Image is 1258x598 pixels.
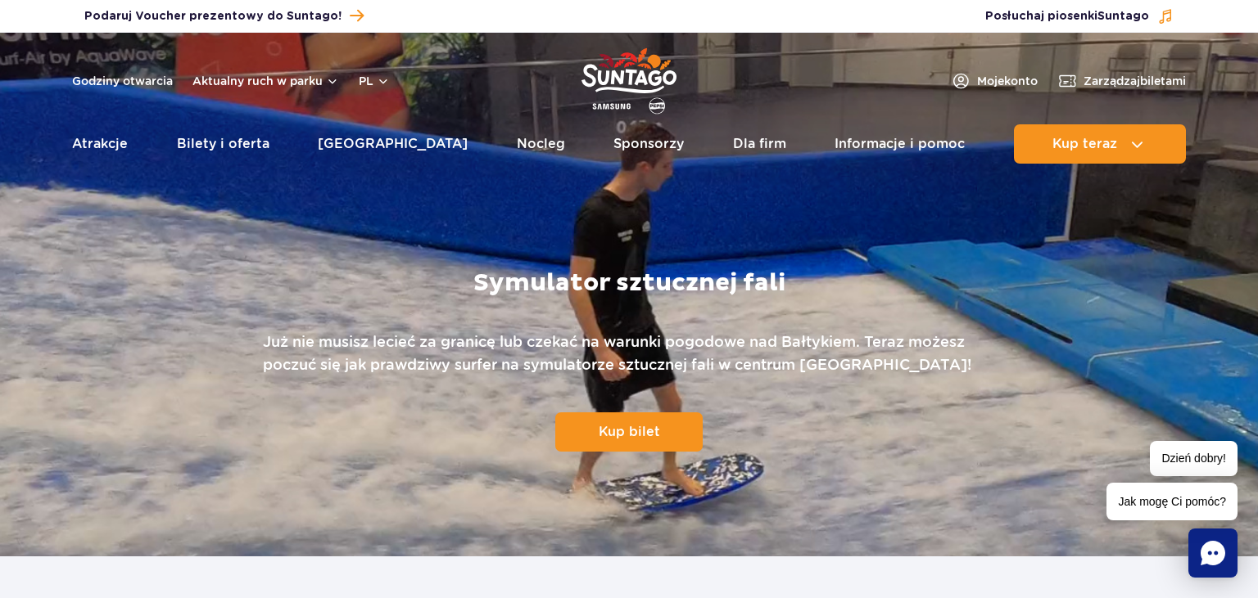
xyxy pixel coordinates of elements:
[1150,441,1238,476] span: Dzień dobry!
[1084,73,1186,89] span: Zarządzaj biletami
[555,412,703,452] a: Kup bilet
[985,8,1174,25] button: Posłuchaj piosenkiSuntago
[733,124,786,164] a: Dla firm
[1052,137,1117,151] span: Kup teraz
[581,41,677,116] a: Park of Poland
[951,71,1038,91] a: Mojekonto
[517,124,565,164] a: Nocleg
[599,424,660,439] span: Kup bilet
[977,73,1038,89] span: Moje konto
[1106,483,1238,520] span: Jak mogę Ci pomóc?
[359,73,390,89] button: pl
[1057,71,1186,91] a: Zarządzajbiletami
[177,124,269,164] a: Bilety i oferta
[84,5,364,27] a: Podaruj Voucher prezentowy do Suntago!
[835,124,965,164] a: Informacje i pomoc
[1014,124,1186,164] button: Kup teraz
[613,124,684,164] a: Sponsorzy
[318,124,468,164] a: [GEOGRAPHIC_DATA]
[72,124,128,164] a: Atrakcje
[1097,11,1149,22] span: Suntago
[263,330,996,376] p: Już nie musisz lecieć za granicę lub czekać na warunki pogodowe nad Bałtykiem. Teraz możesz poczu...
[1188,528,1238,578] div: Chat
[72,73,173,89] a: Godziny otwarcia
[84,8,342,25] span: Podaruj Voucher prezentowy do Suntago!
[473,268,785,298] h1: Symulator sztucznej fali
[985,8,1149,25] span: Posłuchaj piosenki
[192,74,339,88] button: Aktualny ruch w parku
